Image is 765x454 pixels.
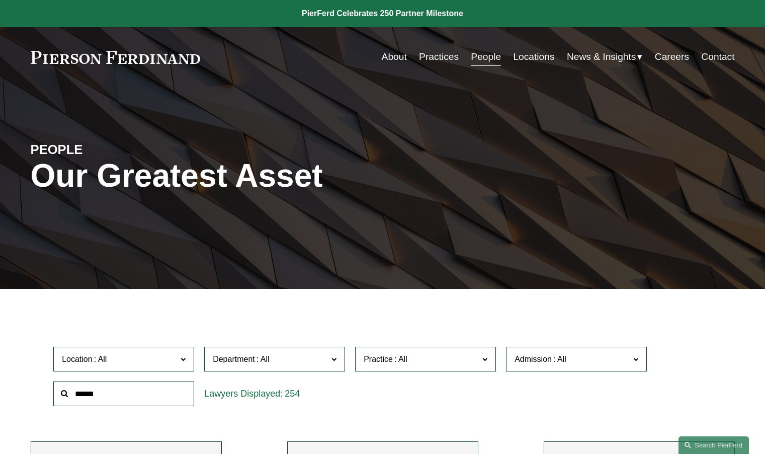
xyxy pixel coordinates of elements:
[471,47,501,66] a: People
[382,47,407,66] a: About
[285,389,300,399] span: 254
[31,141,207,158] h4: PEOPLE
[678,436,749,454] a: Search this site
[655,47,689,66] a: Careers
[62,355,93,363] span: Location
[513,47,554,66] a: Locations
[364,355,393,363] span: Practice
[567,48,636,66] span: News & Insights
[567,47,643,66] a: folder dropdown
[31,158,500,194] h1: Our Greatest Asset
[419,47,459,66] a: Practices
[213,355,255,363] span: Department
[701,47,734,66] a: Contact
[515,355,552,363] span: Admission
